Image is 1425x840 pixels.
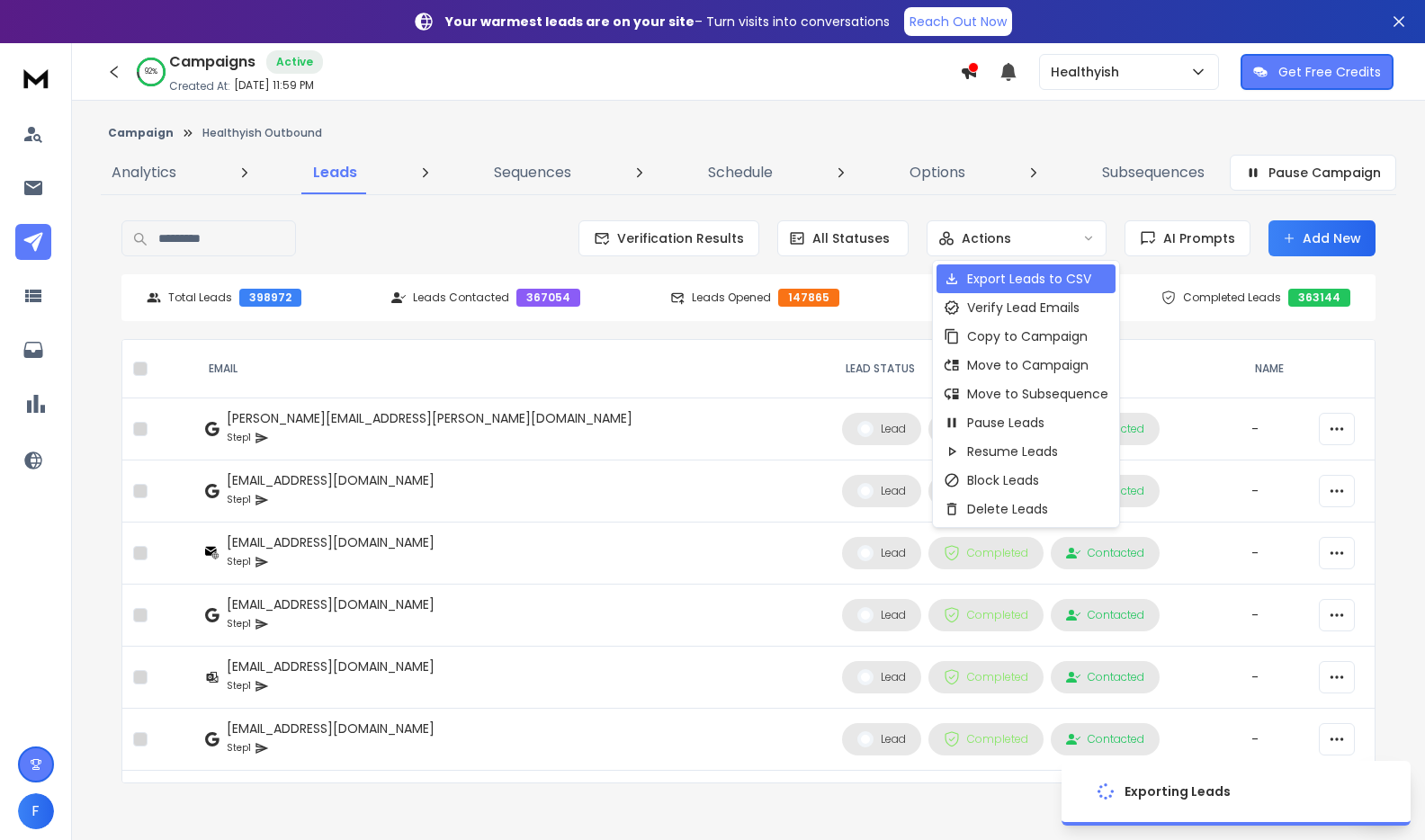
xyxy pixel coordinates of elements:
p: Step 1 [227,739,251,757]
p: Options [910,162,965,183]
button: Pause Campaign [1230,155,1396,191]
a: Analytics [101,151,187,194]
div: Exporting Leads [1125,782,1231,800]
p: Analytics [112,162,176,183]
p: Leads Opened [692,290,771,305]
p: Subsequences [1102,162,1205,183]
p: Pause Leads [967,414,1044,432]
p: Total Leads [168,290,232,305]
div: [EMAIL_ADDRESS][DOMAIN_NAME] [227,471,435,489]
p: Step 1 [227,491,251,509]
p: Export Leads to CSV [967,270,1091,288]
button: AI Prompts [1125,220,1250,256]
a: Sequences [483,151,582,194]
div: 367054 [516,289,580,307]
p: Actions [962,229,1011,247]
button: F [18,793,54,829]
td: - [1241,647,1307,709]
p: Get Free Credits [1278,63,1381,81]
p: Step 1 [227,615,251,633]
div: 147865 [778,289,839,307]
button: Get Free Credits [1241,54,1394,90]
th: LEAD STATUS [831,340,1241,398]
img: logo [18,61,54,94]
div: Completed [944,731,1028,747]
p: Resume Leads [967,442,1058,460]
div: 363144 [1288,289,1350,307]
div: Contacted [1066,732,1144,746]
div: Lead [857,545,906,561]
p: Delete Leads [967,500,1048,518]
div: Contacted [1066,670,1144,684]
div: Completed [944,669,1028,685]
p: Move to Subsequence [967,385,1108,403]
p: Created At: [169,79,230,94]
a: Options [899,151,976,194]
div: Completed [944,545,1028,561]
button: Verification Results [578,220,759,256]
button: Campaign [108,126,174,140]
div: Completed [944,607,1028,623]
div: Lead [857,607,906,623]
div: Lead [857,731,906,747]
p: Step 1 [227,553,251,571]
p: Leads [313,162,357,183]
div: Contacted [1066,546,1144,560]
span: Verification Results [610,229,744,247]
p: Reach Out Now [910,13,1007,31]
div: [EMAIL_ADDRESS][DOMAIN_NAME] [227,782,435,800]
div: Lead [857,483,906,499]
span: AI Prompts [1156,229,1235,247]
p: Healthyish [1051,63,1126,81]
div: Lead [857,421,906,437]
p: Healthyish Outbound [202,126,322,140]
td: - [1241,460,1307,523]
div: Contacted [1066,608,1144,622]
h1: Campaigns [169,51,255,73]
a: Reach Out Now [904,7,1012,36]
p: Completed Leads [1183,290,1281,305]
div: [EMAIL_ADDRESS][DOMAIN_NAME] [227,595,435,613]
a: Leads [302,151,368,194]
div: Active [266,50,323,74]
p: – Turn visits into conversations [445,13,890,31]
p: Sequences [494,162,571,183]
td: - [1241,398,1307,460]
td: - [1241,523,1307,585]
p: 92 % [145,67,157,77]
strong: Your warmest leads are on your site [445,13,695,31]
p: Block Leads [967,471,1039,489]
p: Copy to Campaign [967,327,1088,345]
th: EMAIL [194,340,831,398]
a: Subsequences [1091,151,1215,194]
div: [EMAIL_ADDRESS][DOMAIN_NAME] [227,533,435,551]
div: [EMAIL_ADDRESS][DOMAIN_NAME] [227,719,435,737]
th: NAME [1241,340,1307,398]
td: - [1241,709,1307,771]
p: Schedule [708,162,773,183]
div: Lead [857,669,906,685]
a: Schedule [697,151,784,194]
div: [EMAIL_ADDRESS][DOMAIN_NAME] [227,657,435,675]
div: 398972 [239,289,301,307]
button: Add New [1268,220,1376,256]
p: All Statuses [812,229,890,247]
p: Verify Lead Emails [967,299,1080,317]
p: [DATE] 11:59 PM [234,78,314,93]
p: Move to Campaign [967,356,1089,374]
p: Leads Contacted [413,290,509,305]
td: - [1241,585,1307,647]
p: Step 1 [227,429,251,447]
p: Step 1 [227,677,251,695]
div: [PERSON_NAME][EMAIL_ADDRESS][PERSON_NAME][DOMAIN_NAME] [227,409,632,427]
